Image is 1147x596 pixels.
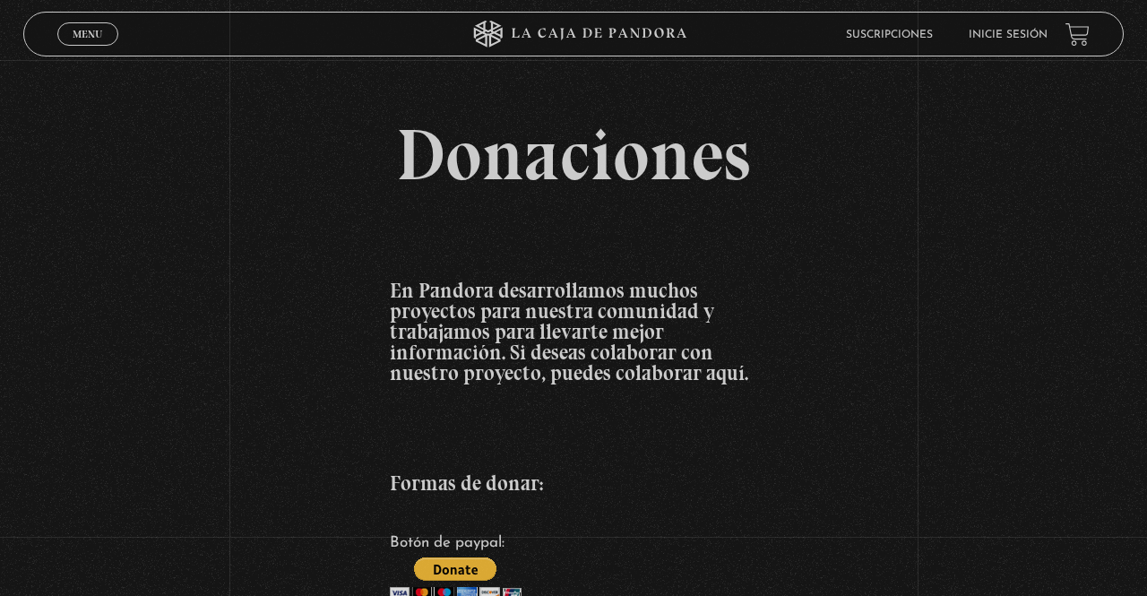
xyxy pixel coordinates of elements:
span: Menu [73,29,102,39]
h3: Formas de donar: [390,473,757,494]
a: View your shopping cart [1065,22,1090,47]
a: Suscripciones [846,30,933,40]
h3: En Pandora desarrollamos muchos proyectos para nuestra comunidad y trabajamos para llevarte mejor... [390,281,757,384]
strong: Botón de paypal: [390,535,505,550]
span: Cerrar [67,44,109,56]
a: Inicie sesión [969,30,1048,40]
h1: Donaciones [188,119,959,191]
